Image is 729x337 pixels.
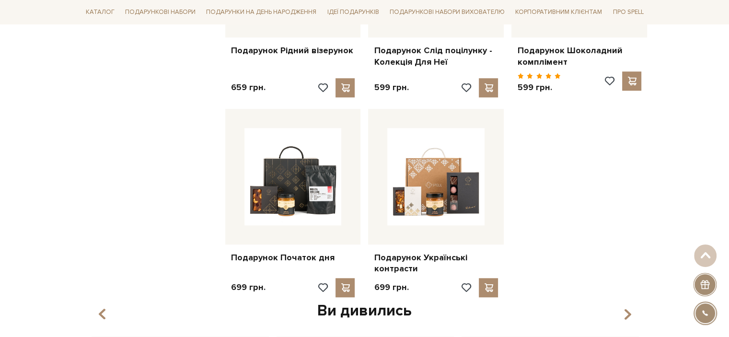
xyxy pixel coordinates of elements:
[517,45,641,68] a: Подарунок Шоколадний комплімент
[231,252,355,263] a: Подарунок Початок дня
[517,82,561,93] p: 599 грн.
[323,5,382,20] a: Ідеї подарунків
[374,282,408,293] p: 699 грн.
[386,4,509,20] a: Подарункові набори вихователю
[202,5,320,20] a: Подарунки на День народження
[231,282,266,293] p: 699 грн.
[374,45,498,68] a: Подарунок Слід поцілунку - Колекція Для Неї
[88,301,642,321] div: Ви дивились
[374,82,408,93] p: 599 грн.
[511,4,606,20] a: Корпоративним клієнтам
[231,45,355,56] a: Подарунок Рідний візерунок
[82,5,118,20] a: Каталог
[374,252,498,275] a: Подарунок Українські контрасти
[121,5,199,20] a: Подарункові набори
[609,5,647,20] a: Про Spell
[231,82,266,93] p: 659 грн.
